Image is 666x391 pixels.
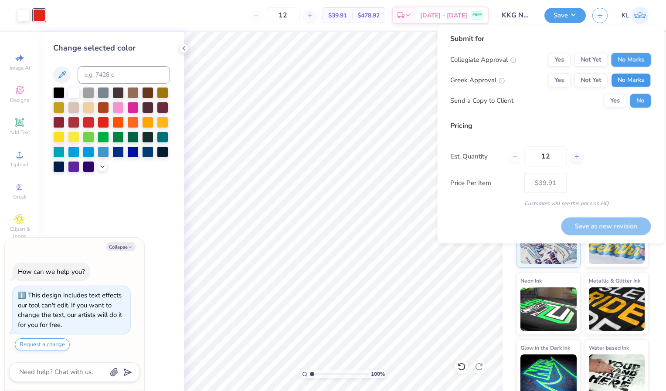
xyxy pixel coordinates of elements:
[78,66,170,84] input: e.g. 7428 c
[450,199,651,207] div: Customers will see this price on HQ.
[630,94,651,108] button: No
[472,12,482,18] span: FREE
[611,73,651,87] button: No Marks
[371,370,385,378] span: 100 %
[450,96,513,106] div: Send a Copy to Client
[10,64,30,71] span: Image AI
[520,276,542,285] span: Neon Ink
[611,53,651,67] button: No Marks
[524,146,567,166] input: – –
[622,10,629,20] span: KL
[544,8,586,23] button: Save
[574,53,608,67] button: Not Yet
[328,11,347,20] span: $39.91
[604,94,626,108] button: Yes
[15,338,70,351] button: Request a change
[548,73,571,87] button: Yes
[450,121,651,131] div: Pricing
[18,291,122,329] div: This design includes text effects our tool can't edit. If you want to change the text, our artist...
[574,73,608,87] button: Not Yet
[420,11,467,20] span: [DATE] - [DATE]
[450,75,505,85] div: Greek Approval
[589,343,629,352] span: Water based Ink
[632,7,649,24] img: Kaitlynn Lawson
[53,42,170,54] div: Change selected color
[18,267,85,276] div: How can we help you?
[495,7,538,24] input: Untitled Design
[450,178,518,188] label: Price Per Item
[11,161,28,168] span: Upload
[106,242,136,251] button: Collapse
[520,287,577,331] img: Neon Ink
[548,53,571,67] button: Yes
[357,11,380,20] span: $478.92
[4,226,35,239] span: Clipart & logos
[9,129,30,136] span: Add Text
[10,97,29,104] span: Designs
[589,287,645,331] img: Metallic & Glitter Ink
[622,7,649,24] a: KL
[589,276,640,285] span: Metallic & Glitter Ink
[450,34,651,44] div: Submit for
[266,7,300,23] input: – –
[450,55,516,65] div: Collegiate Approval
[520,343,570,352] span: Glow in the Dark Ink
[13,193,27,200] span: Greek
[450,152,502,162] label: Est. Quantity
